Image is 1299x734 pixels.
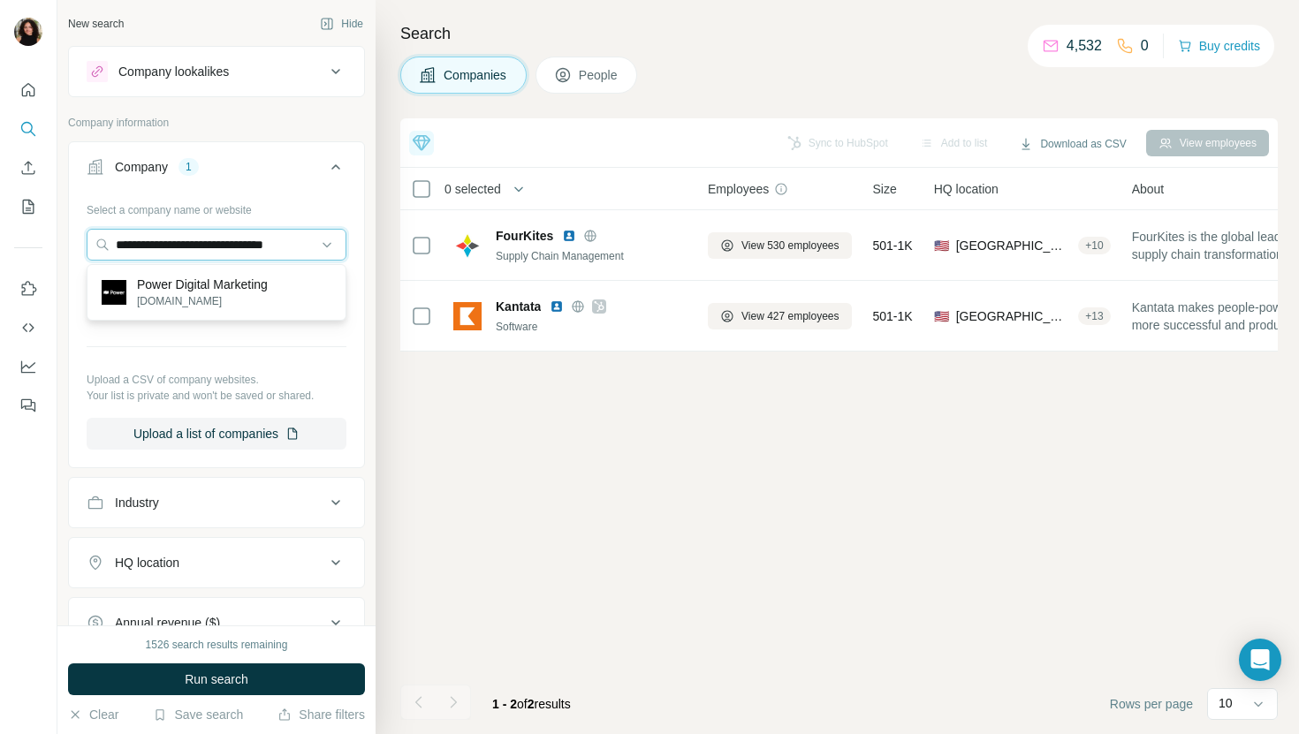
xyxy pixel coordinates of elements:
[146,637,288,653] div: 1526 search results remaining
[69,602,364,644] button: Annual revenue ($)
[179,159,199,175] div: 1
[741,308,839,324] span: View 427 employees
[14,351,42,382] button: Dashboard
[741,238,839,253] span: View 530 employees
[185,670,248,688] span: Run search
[14,312,42,344] button: Use Surfe API
[956,307,1072,325] span: [GEOGRAPHIC_DATA], [US_STATE]
[517,697,528,711] span: of
[496,227,553,245] span: FourKites
[550,299,564,314] img: LinkedIn logo
[1239,639,1281,681] div: Open Intercom Messenger
[87,418,346,450] button: Upload a list of companies
[934,237,949,254] span: 🇺🇸
[453,231,482,260] img: Logo of FourKites
[115,494,159,511] div: Industry
[102,280,126,305] img: Power Digital Marketing
[68,663,365,695] button: Run search
[873,307,913,325] span: 501-1K
[14,191,42,223] button: My lists
[873,180,897,198] span: Size
[934,180,999,198] span: HQ location
[153,706,243,723] button: Save search
[1132,180,1165,198] span: About
[1067,35,1102,57] p: 4,532
[444,66,508,84] span: Companies
[14,273,42,305] button: Use Surfe on LinkedIn
[14,390,42,421] button: Feedback
[1178,34,1260,58] button: Buy credits
[708,180,769,198] span: Employees
[87,388,346,404] p: Your list is private and won't be saved or shared.
[444,180,501,198] span: 0 selected
[137,293,268,309] p: [DOMAIN_NAME]
[14,113,42,145] button: Search
[115,158,168,176] div: Company
[496,319,687,335] div: Software
[14,152,42,184] button: Enrich CSV
[69,481,364,524] button: Industry
[1007,131,1138,157] button: Download as CSV
[453,302,482,330] img: Logo of Kantata
[496,248,687,264] div: Supply Chain Management
[528,697,535,711] span: 2
[87,195,346,218] div: Select a company name or website
[492,697,571,711] span: results
[14,74,42,106] button: Quick start
[69,50,364,93] button: Company lookalikes
[400,21,1278,46] h4: Search
[308,11,376,37] button: Hide
[1219,694,1233,712] p: 10
[579,66,619,84] span: People
[873,237,913,254] span: 501-1K
[934,307,949,325] span: 🇺🇸
[1078,308,1110,324] div: + 13
[115,614,220,632] div: Annual revenue ($)
[68,115,365,131] p: Company information
[69,146,364,195] button: Company1
[1110,695,1193,713] span: Rows per page
[562,229,576,243] img: LinkedIn logo
[492,697,517,711] span: 1 - 2
[87,372,346,388] p: Upload a CSV of company websites.
[14,18,42,46] img: Avatar
[496,298,541,315] span: Kantata
[118,63,229,80] div: Company lookalikes
[708,232,852,259] button: View 530 employees
[68,16,124,32] div: New search
[956,237,1072,254] span: [GEOGRAPHIC_DATA], [US_STATE]
[68,706,118,723] button: Clear
[1141,35,1149,57] p: 0
[137,276,268,293] p: Power Digital Marketing
[69,541,364,584] button: HQ location
[1078,238,1110,253] div: + 10
[708,303,852,329] button: View 427 employees
[277,706,365,723] button: Share filters
[115,554,179,571] div: HQ location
